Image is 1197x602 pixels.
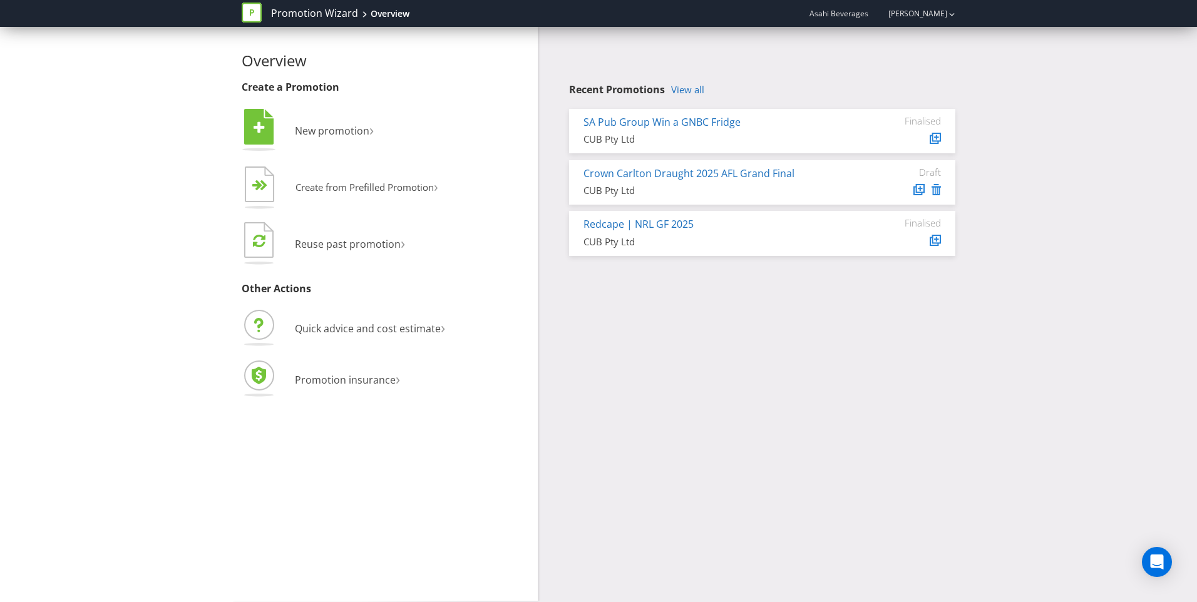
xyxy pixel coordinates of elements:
span: › [401,232,405,253]
span: › [369,119,374,140]
a: Promotion Wizard [271,6,358,21]
button: Create from Prefilled Promotion› [242,163,439,213]
span: Recent Promotions [569,83,665,96]
span: › [441,317,445,337]
div: Open Intercom Messenger [1142,547,1172,577]
div: Finalised [866,115,941,126]
a: SA Pub Group Win a GNBC Fridge [583,115,741,129]
h3: Other Actions [242,283,528,295]
span: Quick advice and cost estimate [295,322,441,335]
span: › [434,176,438,196]
a: Crown Carlton Draught 2025 AFL Grand Final [583,166,794,180]
div: Overview [371,8,409,20]
span: › [396,368,400,389]
h2: Overview [242,53,528,69]
tspan:  [260,180,268,191]
a: Quick advice and cost estimate› [242,322,445,335]
tspan:  [254,121,265,135]
a: Promotion insurance› [242,373,400,387]
div: Draft [866,166,941,178]
a: View all [671,84,704,95]
div: CUB Pty Ltd [583,133,847,146]
a: Redcape | NRL GF 2025 [583,217,694,231]
tspan:  [253,233,265,248]
span: Reuse past promotion [295,237,401,251]
span: Asahi Beverages [809,8,868,19]
a: [PERSON_NAME] [876,8,947,19]
div: CUB Pty Ltd [583,184,847,197]
div: CUB Pty Ltd [583,235,847,248]
span: New promotion [295,124,369,138]
span: Create from Prefilled Promotion [295,181,434,193]
div: Finalised [866,217,941,228]
h3: Create a Promotion [242,82,528,93]
span: Promotion insurance [295,373,396,387]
